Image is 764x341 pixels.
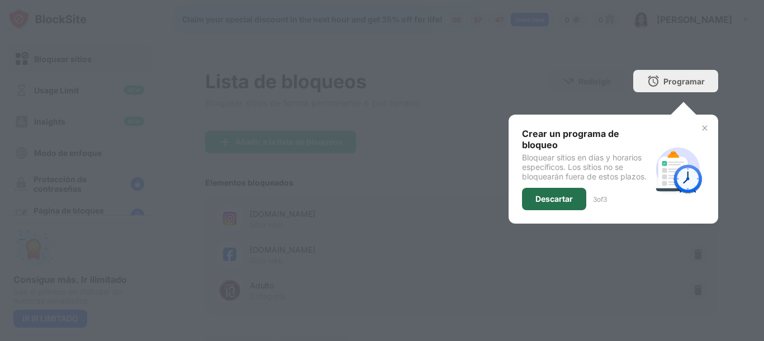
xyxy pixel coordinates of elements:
[593,195,607,203] div: 3 of 3
[522,128,651,150] div: Crear un programa de bloqueo
[651,143,705,196] img: schedule.svg
[522,153,651,181] div: Bloquear sitios en días y horarios específicos. Los sitios no se bloquearán fuera de estos plazos.
[700,124,709,132] img: x-button.svg
[535,195,573,203] div: Descartar
[663,77,705,86] div: Programar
